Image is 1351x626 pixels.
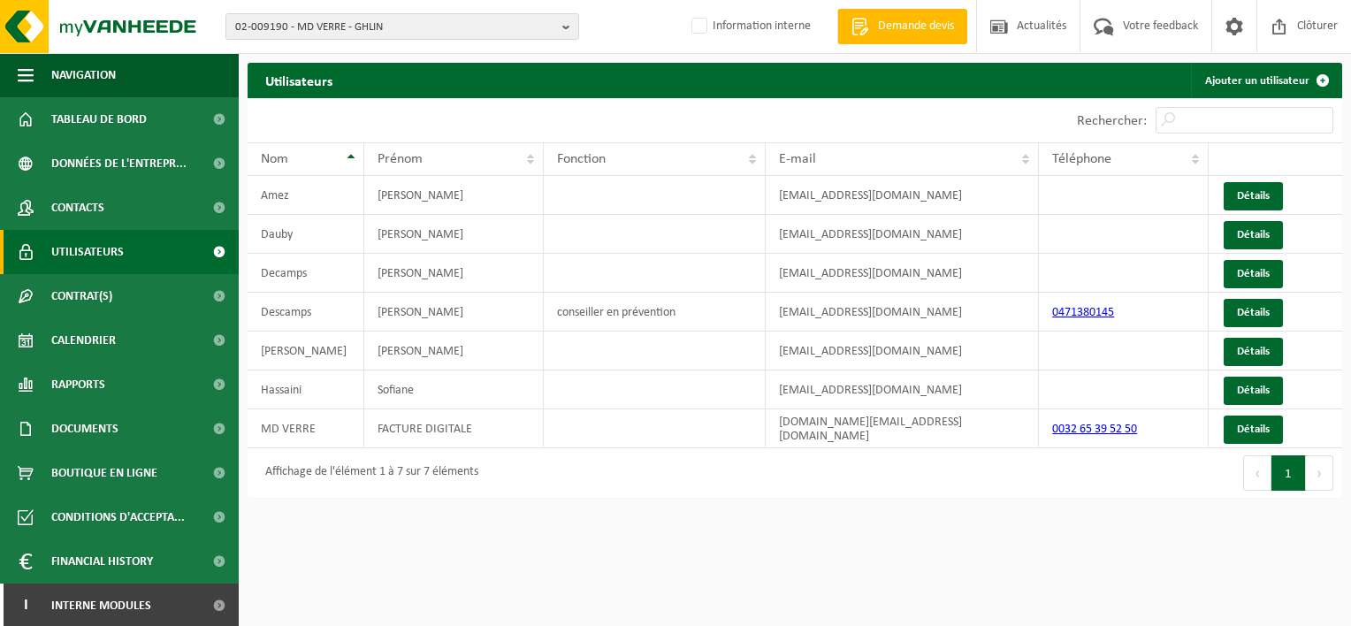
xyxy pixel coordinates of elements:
span: Fonction [557,152,606,166]
td: [PERSON_NAME] [364,332,545,370]
span: Demande devis [874,18,958,35]
span: Utilisateurs [51,230,124,274]
span: Conditions d'accepta... [51,495,185,539]
button: 02-009190 - MD VERRE - GHLIN [225,13,579,40]
a: Détails [1224,299,1283,327]
td: [PERSON_NAME] [364,176,545,215]
span: Données de l'entrepr... [51,141,187,186]
div: Affichage de l'élément 1 à 7 sur 7 éléments [256,457,478,489]
button: Previous [1243,455,1271,491]
h2: Utilisateurs [248,63,350,97]
a: Ajouter un utilisateur [1191,63,1340,98]
td: [PERSON_NAME] [364,215,545,254]
td: [PERSON_NAME] [248,332,364,370]
td: Hassaini [248,370,364,409]
td: Dauby [248,215,364,254]
a: Détails [1224,182,1283,210]
span: Calendrier [51,318,116,363]
span: Rapports [51,363,105,407]
td: Amez [248,176,364,215]
span: E-mail [779,152,816,166]
span: Boutique en ligne [51,451,157,495]
button: 1 [1271,455,1306,491]
td: MD VERRE [248,409,364,448]
a: Demande devis [837,9,967,44]
label: Information interne [688,13,811,40]
a: Détails [1224,338,1283,366]
span: 02-009190 - MD VERRE - GHLIN [235,14,555,41]
span: Contrat(s) [51,274,112,318]
td: Descamps [248,293,364,332]
span: Téléphone [1052,152,1111,166]
button: Next [1306,455,1333,491]
span: Tableau de bord [51,97,147,141]
td: [PERSON_NAME] [364,254,545,293]
span: Nom [261,152,288,166]
td: [EMAIL_ADDRESS][DOMAIN_NAME] [766,332,1039,370]
a: Détails [1224,416,1283,444]
td: [EMAIL_ADDRESS][DOMAIN_NAME] [766,370,1039,409]
td: Decamps [248,254,364,293]
td: [DOMAIN_NAME][EMAIL_ADDRESS][DOMAIN_NAME] [766,409,1039,448]
td: [EMAIL_ADDRESS][DOMAIN_NAME] [766,176,1039,215]
span: Financial History [51,539,153,584]
td: [EMAIL_ADDRESS][DOMAIN_NAME] [766,215,1039,254]
td: FACTURE DIGITALE [364,409,545,448]
a: Détails [1224,260,1283,288]
span: Contacts [51,186,104,230]
td: [PERSON_NAME] [364,293,545,332]
a: Détails [1224,221,1283,249]
span: Documents [51,407,118,451]
a: Détails [1224,377,1283,405]
a: 0471380145 [1052,306,1114,319]
span: Prénom [378,152,423,166]
td: [EMAIL_ADDRESS][DOMAIN_NAME] [766,254,1039,293]
label: Rechercher: [1077,114,1147,128]
td: [EMAIL_ADDRESS][DOMAIN_NAME] [766,293,1039,332]
span: Navigation [51,53,116,97]
td: Sofiane [364,370,545,409]
td: conseiller en prévention [544,293,765,332]
a: 0032 65 39 52 50 [1052,423,1137,436]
